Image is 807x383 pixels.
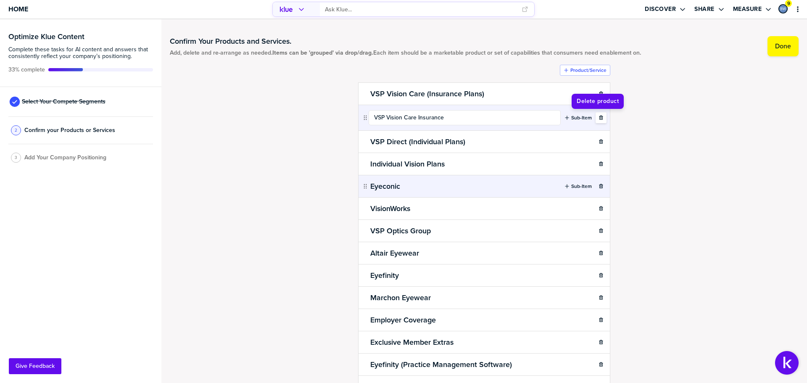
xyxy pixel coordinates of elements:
label: Discover [645,5,676,13]
h2: VisionWorks [369,203,412,214]
span: Active [8,66,45,73]
label: Done [775,42,791,50]
span: 2 [15,127,17,133]
span: Select Your Compete Segments [22,98,105,105]
span: Complete these tasks for AI content and answers that consistently reflect your company’s position... [8,46,153,60]
input: Ask Klue... [325,3,517,16]
span: Delete product [577,97,619,106]
span: Add Your Company Positioning [24,154,106,161]
span: 9 [787,0,790,7]
h2: Eyefinity [369,269,401,281]
h2: Exclusive Member Extras [369,336,455,348]
label: Sub-Item [571,183,592,190]
button: Open Support Center [775,351,799,375]
div: Brad Wilson [778,4,788,13]
strong: Items can be 'grouped' via drop/drag. [272,48,373,57]
label: Measure [733,5,762,13]
button: Give Feedback [9,358,61,374]
h2: Employer Coverage [369,314,438,326]
h2: Eyeconic [369,180,402,192]
h2: Individual Vision Plans [369,158,446,170]
h2: Marchon Eyewear [369,292,433,304]
span: Confirm your Products or Services [24,127,115,134]
h2: Eyefinity (Practice Management Software) [369,359,514,370]
img: 0f5af887e9895bc62936f305af7408b0-sml.png [779,5,787,13]
label: Sub-Item [571,114,592,121]
h2: VSP Vision Care (Insurance Plans) [369,88,486,100]
h2: VSP Optics Group [369,225,433,237]
h2: VSP Direct (Individual Plans) [369,136,467,148]
label: Product/Service [570,67,607,74]
h1: Confirm Your Products and Services. [170,36,641,46]
span: Home [8,5,28,13]
span: 3 [15,154,17,161]
label: Share [694,5,715,13]
h2: Altair Eyewear [369,247,421,259]
input: Product/Service Name [369,110,561,125]
span: Add, delete and re-arrange as needed. Each item should be a marketable product or set of capabili... [170,50,641,56]
h3: Optimize Klue Content [8,33,153,40]
a: Edit Profile [778,3,789,14]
